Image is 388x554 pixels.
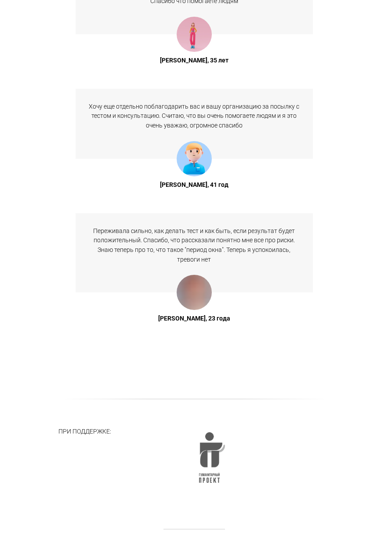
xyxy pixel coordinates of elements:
[76,56,313,65] div: [PERSON_NAME], 35 лет
[89,102,300,131] div: Хочу еще отдельно поблагодарить вас и вашу организацию за посылку с тестом и консультацию. Считаю...
[76,181,313,189] div: [PERSON_NAME], 41 год
[76,314,313,323] div: [PERSON_NAME], 23 года
[89,226,300,265] div: Переживала сильно, как делать тест и как быть, если результат будет положительный. Спасибо, что р...
[58,426,115,436] div: ПРИ ПОДДЕРЖКЕ:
